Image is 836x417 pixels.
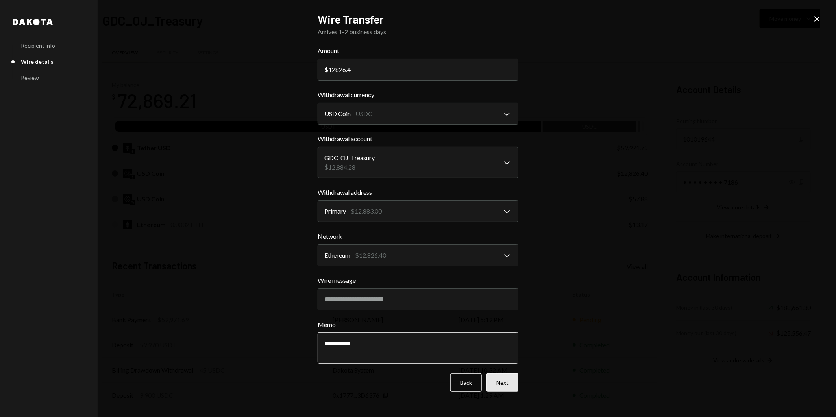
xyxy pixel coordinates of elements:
[318,320,518,329] label: Memo
[318,134,518,144] label: Withdrawal account
[318,232,518,241] label: Network
[318,59,518,81] input: 0.00
[318,27,518,37] div: Arrives 1-2 business days
[318,90,518,100] label: Withdrawal currency
[318,103,518,125] button: Withdrawal currency
[318,46,518,55] label: Amount
[450,373,482,392] button: Back
[21,58,54,65] div: Wire details
[486,373,518,392] button: Next
[351,207,382,216] div: $12,883.00
[318,244,518,266] button: Network
[318,12,518,27] h2: Wire Transfer
[318,276,518,285] label: Wire message
[318,200,518,222] button: Withdrawal address
[355,109,372,118] div: USDC
[21,42,55,49] div: Recipient info
[324,66,328,73] div: $
[318,188,518,197] label: Withdrawal address
[21,74,39,81] div: Review
[355,251,386,260] div: $12,826.40
[318,147,518,178] button: Withdrawal account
